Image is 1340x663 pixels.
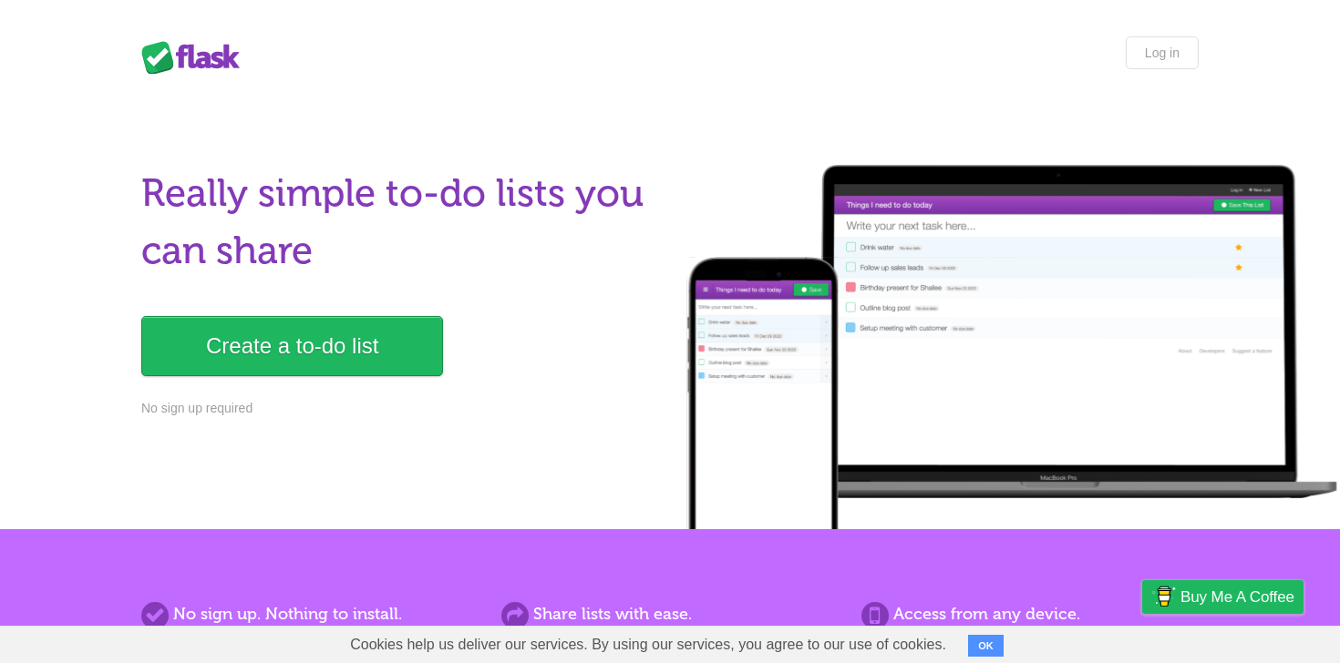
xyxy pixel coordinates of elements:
a: Create a to-do list [141,316,443,376]
button: OK [968,635,1004,657]
p: No sign up required [141,399,659,418]
div: Flask Lists [141,41,251,74]
span: Buy me a coffee [1180,581,1294,613]
img: Buy me a coffee [1151,581,1176,612]
a: Buy me a coffee [1142,580,1304,614]
span: Cookies help us deliver our services. By using our services, you agree to our use of cookies. [332,627,964,663]
a: Log in [1126,36,1199,69]
h1: Really simple to-do lists you can share [141,165,659,280]
h2: Access from any device. [861,602,1199,627]
h2: No sign up. Nothing to install. [141,602,479,627]
h2: Share lists with ease. [501,602,839,627]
